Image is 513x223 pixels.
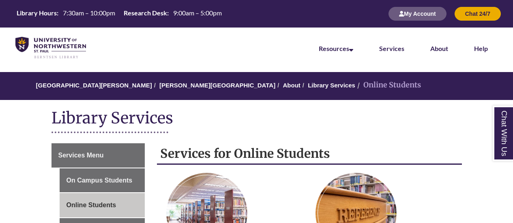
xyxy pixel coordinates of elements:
h2: Services for Online Students [157,143,462,165]
th: Research Desk: [120,8,170,17]
a: [GEOGRAPHIC_DATA][PERSON_NAME] [36,82,152,89]
button: Chat 24/7 [455,7,501,21]
a: [PERSON_NAME][GEOGRAPHIC_DATA] [159,82,275,89]
button: My Account [389,7,446,21]
a: Resources [319,45,353,52]
a: Services [379,45,404,52]
a: Services Menu [52,143,145,168]
h1: Library Services [52,108,462,130]
img: UNWSP Library Logo [15,37,86,59]
a: Help [474,45,488,52]
a: About [283,82,300,89]
span: Services Menu [58,152,104,159]
a: Chat 24/7 [455,10,501,17]
a: My Account [389,10,446,17]
th: Library Hours: [13,8,60,17]
span: 7:30am – 10:00pm [63,9,115,17]
a: Online Students [60,193,145,217]
a: On Campus Students [60,168,145,193]
a: Library Services [308,82,355,89]
a: About [430,45,448,52]
a: Hours Today [13,8,225,19]
li: Online Students [355,79,421,91]
span: 9:00am – 5:00pm [173,9,222,17]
